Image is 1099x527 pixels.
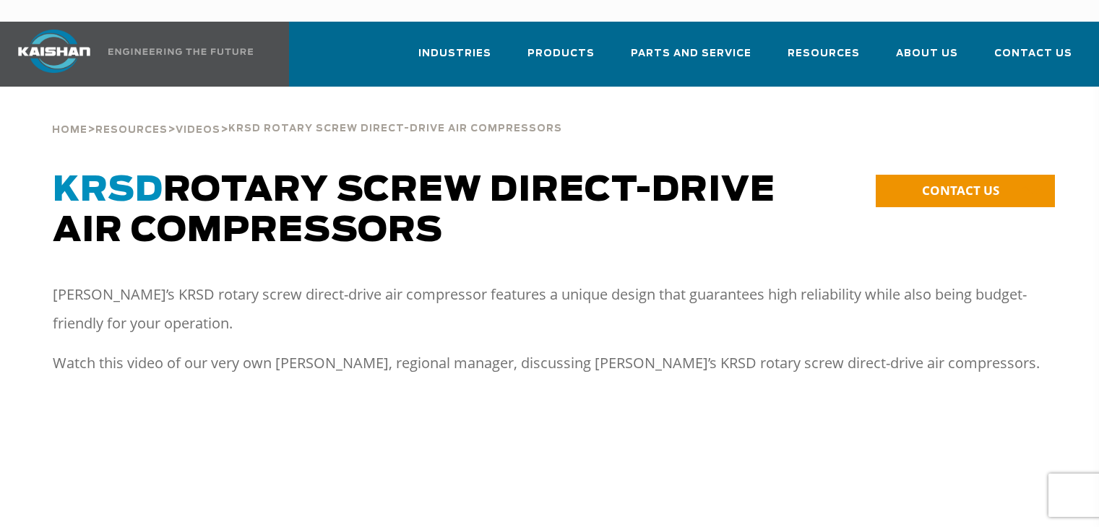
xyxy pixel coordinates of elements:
[994,45,1072,62] span: Contact Us
[876,175,1055,207] a: CONTACT US
[228,124,562,134] span: KRSD Rotary Screw Direct-Drive Air Compressors
[922,182,999,199] span: CONTACT US
[95,123,168,136] a: Resources
[53,173,775,248] span: Rotary Screw Direct-Drive Air Compressors
[176,123,220,136] a: Videos
[52,123,87,136] a: Home
[53,349,1046,378] p: Watch this video of our very own [PERSON_NAME], regional manager, discussing [PERSON_NAME]’s KRSD...
[994,35,1072,84] a: Contact Us
[53,280,1046,338] p: [PERSON_NAME]’s KRSD rotary screw direct-drive air compressor features a unique design that guara...
[527,45,595,62] span: Products
[788,35,860,84] a: Resources
[52,87,562,141] div: > > >
[631,35,751,84] a: Parts and Service
[896,45,958,62] span: About Us
[418,35,491,84] a: Industries
[788,45,860,62] span: Resources
[418,45,491,62] span: Industries
[52,126,87,135] span: Home
[95,126,168,135] span: Resources
[896,35,958,84] a: About Us
[176,126,220,135] span: Videos
[527,35,595,84] a: Products
[108,48,253,55] img: Engineering the future
[631,45,751,62] span: Parts and Service
[53,173,163,208] span: KRSD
